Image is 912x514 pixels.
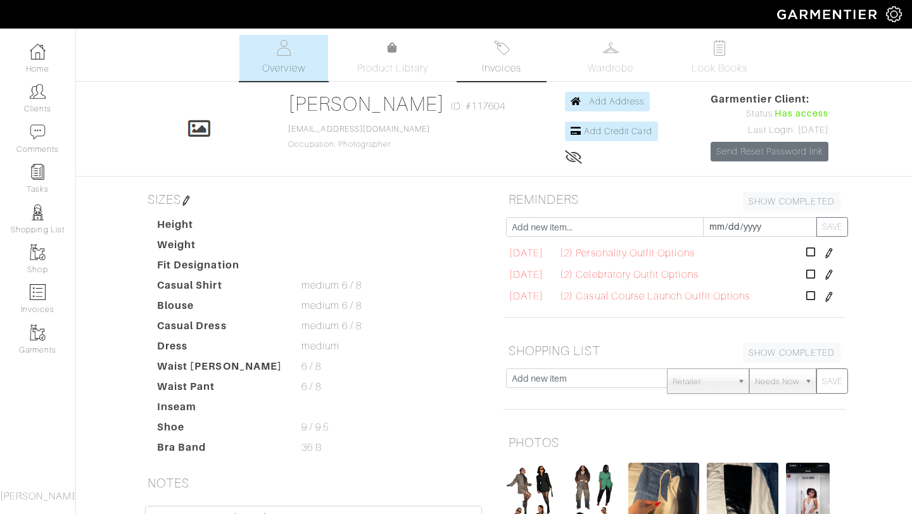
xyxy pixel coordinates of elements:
img: orders-27d20c2124de7fd6de4e0e44c1d41de31381a507db9b33961299e4e07d508b8c.svg [494,40,510,56]
a: Overview [239,35,328,81]
dt: Inseam [148,399,292,420]
a: Add Address [565,92,650,111]
span: Add Credit Card [584,126,652,136]
span: (2) Personality Outfit Options [560,246,695,261]
img: gear-icon-white-bd11855cb880d31180b6d7d6211b90ccbf57a29d726f0c71d8c61bd08dd39cc2.png [886,6,902,22]
span: ID: #117604 [451,99,506,114]
div: Last Login: [DATE] [711,123,828,137]
a: Product Library [348,41,437,76]
h5: PHOTOS [503,430,845,455]
span: Occupation: Photographer [288,125,430,149]
span: 6 / 8 [301,359,321,374]
a: SHOW COMPLETED [743,192,840,211]
span: (2) Casual Course Launch Outfit Options [560,289,750,304]
a: Add Credit Card [565,122,658,141]
a: [PERSON_NAME] [288,92,445,115]
span: medium [301,339,339,354]
span: (2) Celebratory Outfit Options [560,267,699,282]
h5: REMINDERS [503,187,845,212]
img: basicinfo-40fd8af6dae0f16599ec9e87c0ef1c0a1fdea2edbe929e3d69a839185d80c458.svg [276,40,292,56]
a: [EMAIL_ADDRESS][DOMAIN_NAME] [288,125,430,134]
span: Needs Now [755,369,799,394]
div: Status: [711,107,828,121]
a: Wardrobe [566,35,655,81]
span: medium 6 / 8 [301,318,362,334]
span: Overview [262,61,305,76]
span: 9 / 9.5 [301,420,329,435]
h5: SIZES [142,187,484,212]
dt: Casual Shirt [148,278,292,298]
h5: NOTES [142,470,484,496]
a: Look Books [675,35,764,81]
dt: Bra Band [148,440,292,460]
dt: Weight [148,237,292,258]
img: garmentier-logo-header-white-b43fb05a5012e4ada735d5af1a66efaba907eab6374d6393d1fbf88cb4ef424d.png [771,3,886,25]
span: 36 B [301,440,322,455]
dt: Waist [PERSON_NAME] [148,359,292,379]
span: Add Address [589,96,645,106]
img: pen-cf24a1663064a2ec1b9c1bd2387e9de7a2fa800b781884d57f21acf72779bad2.png [824,292,834,302]
button: SAVE [816,217,848,237]
span: Garmentier Client: [711,92,828,107]
button: SAVE [816,368,848,394]
img: pen-cf24a1663064a2ec1b9c1bd2387e9de7a2fa800b781884d57f21acf72779bad2.png [181,196,191,206]
img: garments-icon-b7da505a4dc4fd61783c78ac3ca0ef83fa9d6f193b1c9dc38574b1d14d53ca28.png [30,244,46,260]
input: Add new item... [506,217,704,237]
dt: Dress [148,339,292,359]
span: medium 6 / 8 [301,298,362,313]
img: garments-icon-b7da505a4dc4fd61783c78ac3ca0ef83fa9d6f193b1c9dc38574b1d14d53ca28.png [30,325,46,341]
h5: SHOPPING LIST [503,338,845,363]
img: clients-icon-6bae9207a08558b7cb47a8932f037763ab4055f8c8b6bfacd5dc20c3e0201464.png [30,84,46,99]
dt: Shoe [148,420,292,440]
input: Add new item [506,368,668,388]
img: comment-icon-a0a6a9ef722e966f86d9cbdc48e553b5cf19dbc54f86b18d962a5391bc8f6eb6.png [30,124,46,140]
span: Invoices [482,61,521,76]
img: orders-icon-0abe47150d42831381b5fb84f609e132dff9fe21cb692f30cb5eec754e2cba89.png [30,284,46,300]
span: Retailer [673,369,732,394]
dt: Fit Designation [148,258,292,278]
a: Invoices [457,35,546,81]
a: Send Reset Password link [711,142,828,161]
span: Product Library [357,61,429,76]
dt: Waist Pant [148,379,292,399]
span: medium 6 / 8 [301,278,362,293]
img: wardrobe-487a4870c1b7c33e795ec22d11cfc2ed9d08956e64fb3008fe2437562e282088.svg [603,40,619,56]
img: pen-cf24a1663064a2ec1b9c1bd2387e9de7a2fa800b781884d57f21acf72779bad2.png [824,248,834,258]
a: SHOW COMPLETED [743,343,840,363]
dt: Height [148,217,292,237]
span: 6 / 8 [301,379,321,394]
img: reminder-icon-8004d30b9f0a5d33ae49ab947aed9ed385cf756f9e5892f1edd6e32f2345188e.png [30,164,46,180]
span: [DATE] [509,246,543,261]
img: stylists-icon-eb353228a002819b7ec25b43dbf5f0378dd9e0616d9560372ff212230b889e62.png [30,204,46,220]
span: Wardrobe [588,61,633,76]
span: Look Books [692,61,748,76]
span: [DATE] [509,289,543,304]
span: [DATE] [509,267,543,282]
dt: Blouse [148,298,292,318]
img: todo-9ac3debb85659649dc8f770b8b6100bb5dab4b48dedcbae339e5042a72dfd3cc.svg [712,40,728,56]
dt: Casual Dress [148,318,292,339]
img: pen-cf24a1663064a2ec1b9c1bd2387e9de7a2fa800b781884d57f21acf72779bad2.png [824,270,834,280]
img: dashboard-icon-dbcd8f5a0b271acd01030246c82b418ddd0df26cd7fceb0bd07c9910d44c42f6.png [30,44,46,60]
span: Has access [775,107,829,121]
